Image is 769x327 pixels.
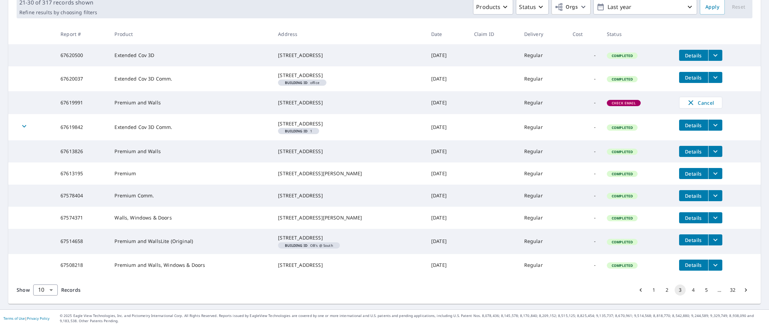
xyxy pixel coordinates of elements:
[708,260,722,271] button: filesDropdownBtn-67508218
[285,129,307,133] em: Building ID
[426,44,469,66] td: [DATE]
[3,316,49,320] p: |
[683,193,704,199] span: Details
[683,148,704,155] span: Details
[567,207,601,229] td: -
[55,162,109,185] td: 67613195
[567,24,601,44] th: Cost
[278,170,420,177] div: [STREET_ADDRESS][PERSON_NAME]
[55,140,109,162] td: 67613826
[55,44,109,66] td: 67620500
[567,91,601,114] td: -
[281,81,324,84] span: office
[679,72,708,83] button: detailsBtn-67620037
[708,50,722,61] button: filesDropdownBtn-67620500
[33,284,58,296] div: Show 10 records
[109,114,272,140] td: Extended Cov 3D Comm.
[567,66,601,91] td: -
[679,97,722,109] button: Cancel
[555,3,578,11] span: Orgs
[109,24,272,44] th: Product
[60,313,766,324] p: © 2025 Eagle View Technologies, Inc. and Pictometry International Corp. All Rights Reserved. Repo...
[109,44,272,66] td: Extended Cov 3D
[605,1,686,13] p: Last year
[278,99,420,106] div: [STREET_ADDRESS]
[33,280,58,300] div: 10
[55,114,109,140] td: 67619842
[426,66,469,91] td: [DATE]
[708,168,722,179] button: filesDropdownBtn-67613195
[426,229,469,254] td: [DATE]
[679,146,708,157] button: detailsBtn-67613826
[476,3,500,11] p: Products
[688,284,699,296] button: Go to page 4
[109,185,272,207] td: Premium Comm.
[679,50,708,61] button: detailsBtn-67620500
[608,263,637,268] span: Completed
[608,194,637,198] span: Completed
[55,254,109,276] td: 67508218
[601,24,673,44] th: Status
[679,260,708,271] button: detailsBtn-67508218
[519,3,536,11] p: Status
[17,287,30,293] span: Show
[567,140,601,162] td: -
[679,120,708,131] button: detailsBtn-67619842
[519,162,567,185] td: Regular
[608,101,640,105] span: Check Email
[608,240,637,244] span: Completed
[426,162,469,185] td: [DATE]
[683,262,704,268] span: Details
[519,207,567,229] td: Regular
[426,185,469,207] td: [DATE]
[567,229,601,254] td: -
[708,120,722,131] button: filesDropdownBtn-67619842
[567,254,601,276] td: -
[648,284,659,296] button: Go to page 1
[679,212,708,223] button: detailsBtn-67574371
[61,287,81,293] span: Records
[519,114,567,140] td: Regular
[661,284,673,296] button: Go to page 2
[426,207,469,229] td: [DATE]
[675,284,686,296] button: page 3
[740,284,751,296] button: Go to next page
[701,284,712,296] button: Go to page 5
[19,9,97,16] p: Refine results by choosing filters
[608,125,637,130] span: Completed
[708,146,722,157] button: filesDropdownBtn-67613826
[55,229,109,254] td: 67514658
[708,212,722,223] button: filesDropdownBtn-67574371
[519,91,567,114] td: Regular
[708,234,722,245] button: filesDropdownBtn-67514658
[519,185,567,207] td: Regular
[109,140,272,162] td: Premium and Walls
[285,81,307,84] em: Building ID
[519,254,567,276] td: Regular
[608,216,637,221] span: Completed
[278,214,420,221] div: [STREET_ADDRESS][PERSON_NAME]
[679,234,708,245] button: detailsBtn-67514658
[683,74,704,81] span: Details
[278,262,420,269] div: [STREET_ADDRESS]
[608,77,637,82] span: Completed
[683,215,704,221] span: Details
[109,207,272,229] td: Walls, Windows & Doors
[683,52,704,59] span: Details
[679,168,708,179] button: detailsBtn-67613195
[683,170,704,177] span: Details
[567,44,601,66] td: -
[285,244,307,247] em: Building ID
[567,114,601,140] td: -
[705,3,719,11] span: Apply
[278,234,420,241] div: [STREET_ADDRESS]
[27,316,49,321] a: Privacy Policy
[281,244,337,247] span: OB's @ South
[109,66,272,91] td: Extended Cov 3D Comm.
[426,91,469,114] td: [DATE]
[708,190,722,201] button: filesDropdownBtn-67578404
[278,72,420,79] div: [STREET_ADDRESS]
[727,284,738,296] button: Go to page 32
[426,254,469,276] td: [DATE]
[469,24,519,44] th: Claim ID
